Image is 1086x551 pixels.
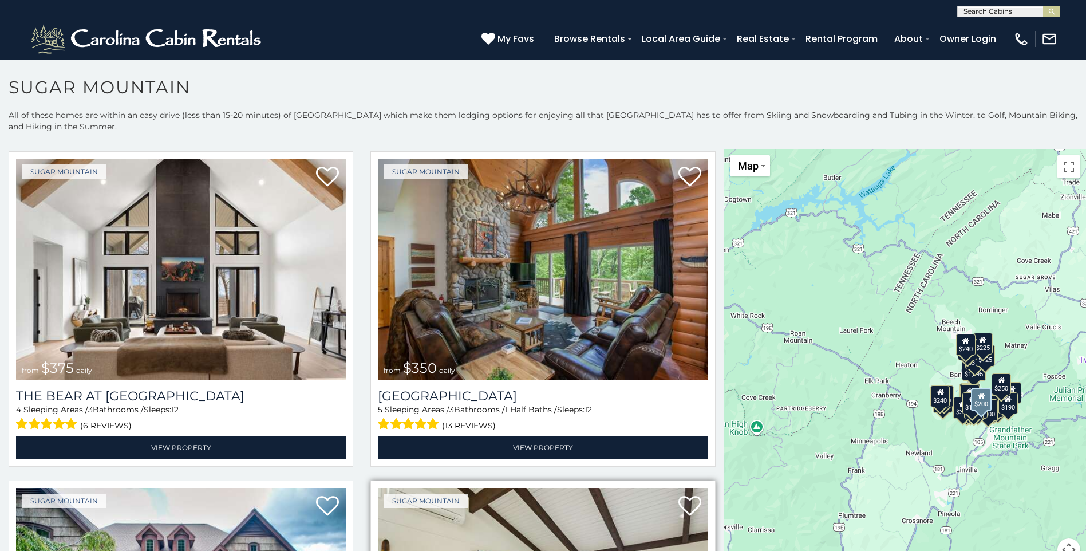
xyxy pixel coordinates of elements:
[738,160,759,172] span: Map
[1057,155,1080,178] button: Toggle fullscreen view
[962,392,982,414] div: $195
[378,159,708,380] img: Grouse Moor Lodge
[378,388,708,404] h3: Grouse Moor Lodge
[978,399,998,421] div: $500
[378,404,708,433] div: Sleeping Areas / Bathrooms / Sleeps:
[730,155,770,176] button: Change map style
[636,29,726,49] a: Local Area Guide
[960,384,980,406] div: $300
[956,334,976,356] div: $240
[384,366,401,375] span: from
[888,29,929,49] a: About
[958,338,977,360] div: $170
[971,388,992,411] div: $200
[16,159,346,380] img: The Bear At Sugar Mountain
[22,366,39,375] span: from
[16,159,346,380] a: The Bear At Sugar Mountain from $375 daily
[481,32,537,46] a: My Favs
[984,396,1004,418] div: $195
[439,366,455,375] span: daily
[16,388,346,404] h3: The Bear At Sugar Mountain
[678,166,701,190] a: Add to favorites
[973,333,993,355] div: $225
[933,391,953,412] div: $355
[548,29,631,49] a: Browse Rentals
[505,404,557,415] span: 1 Half Baths /
[678,495,701,519] a: Add to favorites
[953,396,973,418] div: $375
[998,392,1018,414] div: $190
[585,404,592,415] span: 12
[171,404,179,415] span: 12
[88,404,93,415] span: 3
[29,22,266,56] img: White-1-2.png
[378,388,708,404] a: [GEOGRAPHIC_DATA]
[976,345,995,367] div: $125
[449,404,454,415] span: 3
[1041,31,1057,47] img: mail-regular-white.png
[80,418,132,433] span: (6 reviews)
[22,164,106,179] a: Sugar Mountain
[930,385,950,407] div: $240
[497,32,534,46] span: My Favs
[800,29,883,49] a: Rental Program
[22,494,106,508] a: Sugar Mountain
[1002,382,1021,404] div: $155
[384,164,468,179] a: Sugar Mountain
[16,388,346,404] a: The Bear At [GEOGRAPHIC_DATA]
[959,383,979,405] div: $190
[1013,31,1029,47] img: phone-regular-white.png
[992,373,1011,395] div: $250
[378,159,708,380] a: Grouse Moor Lodge from $350 daily
[964,397,984,419] div: $350
[316,495,339,519] a: Add to favorites
[16,404,346,433] div: Sleeping Areas / Bathrooms / Sleeps:
[76,366,92,375] span: daily
[16,404,21,415] span: 4
[731,29,795,49] a: Real Estate
[41,360,74,376] span: $375
[16,436,346,459] a: View Property
[965,347,985,369] div: $350
[962,359,986,381] div: $1,095
[403,360,437,376] span: $350
[442,418,496,433] span: (13 reviews)
[934,29,1002,49] a: Owner Login
[316,166,339,190] a: Add to favorites
[384,494,468,508] a: Sugar Mountain
[378,436,708,459] a: View Property
[378,404,382,415] span: 5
